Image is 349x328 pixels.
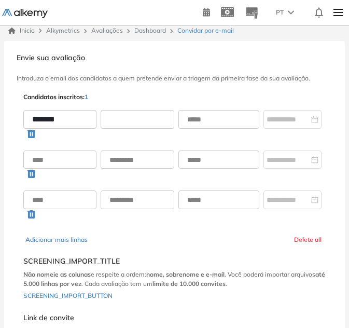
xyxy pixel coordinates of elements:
[91,26,123,34] a: Avaliações
[23,92,88,102] p: Candidatos inscritos:
[23,270,91,278] b: Não nomeie as colunas
[152,280,226,288] b: limite de 10.000 convites
[276,8,284,17] span: PT
[17,53,332,62] h3: Envie sua avaliação
[294,235,322,244] button: Delete all
[23,292,113,299] span: SCREENING_IMPORT_BUTTON
[17,75,332,82] h3: Introduza o email dos candidatos a quem pretende enviar a triagem da primeira fase da sua avaliação.
[46,26,80,34] span: Alkymetrics
[23,257,326,266] h5: SCREENING_IMPORT_TITLE
[146,270,225,278] b: nome, sobrenome e e-mail
[288,10,294,15] img: arrow
[8,26,35,35] a: Inicio
[23,270,326,289] p: e respeite a ordem: . Você poderá importar arquivos . Cada avaliação tem um .
[329,2,347,23] img: Menu
[23,270,325,288] b: até 5.000 linhas por vez
[23,313,326,322] h5: Link de convite
[2,9,48,18] img: Logotipo
[23,289,113,301] button: SCREENING_IMPORT_BUTTON
[134,26,166,34] a: Dashboard
[177,26,234,35] span: Convidar por e-mail
[25,235,88,244] button: Adicionar mais linhas
[85,93,88,101] span: 1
